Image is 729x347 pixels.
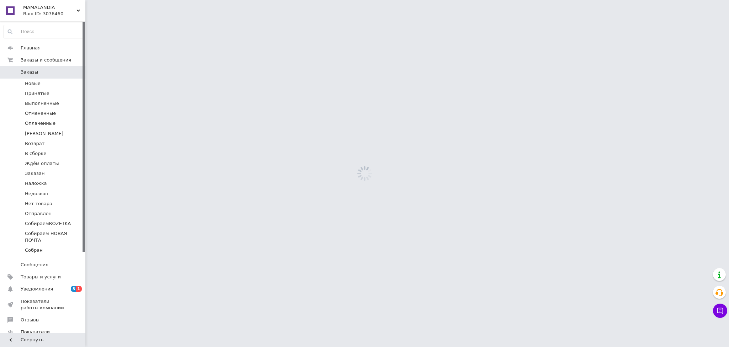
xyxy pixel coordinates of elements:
[25,210,52,217] span: Отправлен
[21,329,50,335] span: Покупатели
[25,230,83,243] span: Собираем НОВАЯ ПОЧТА
[21,45,41,51] span: Главная
[25,100,59,107] span: Выполненные
[25,110,56,117] span: Отмененные
[21,286,53,292] span: Уведомления
[21,57,71,63] span: Заказы и сообщения
[25,220,71,227] span: СобираемROZETKA
[25,80,41,87] span: Новые
[4,25,84,38] input: Поиск
[25,160,59,167] span: Ждём оплаты
[23,4,76,11] span: MAMALANDIA
[21,69,38,75] span: Заказы
[713,304,727,318] button: Чат с покупателем
[25,170,45,177] span: Заказан
[25,120,56,127] span: Оплаченные
[23,11,85,17] div: Ваш ID: 3076460
[25,247,43,253] span: Собран
[25,150,46,157] span: В сборке
[21,317,39,323] span: Отзывы
[21,262,48,268] span: Сообщения
[25,201,52,207] span: Нет товара
[25,140,44,147] span: Возврат
[25,180,47,187] span: Наложка
[21,274,61,280] span: Товары и услуги
[25,90,49,97] span: Принятые
[25,191,48,197] span: Недозвон
[76,286,82,292] span: 1
[71,286,76,292] span: 3
[21,298,66,311] span: Показатели работы компании
[25,130,63,137] span: [PERSON_NAME]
